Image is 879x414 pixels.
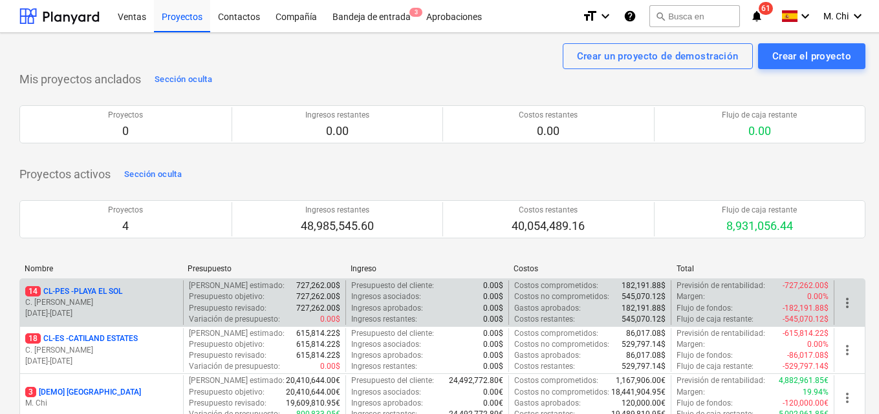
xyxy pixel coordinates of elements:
div: Widget de chat [814,352,879,414]
p: Previsión de rentabilidad : [677,280,765,291]
p: Variación de presupuesto : [189,361,280,372]
p: Flujo de fondos : [677,398,733,409]
p: [PERSON_NAME] estimado : [189,328,285,339]
p: 1,167,906.00€ [616,375,666,386]
p: [DATE] - [DATE] [25,356,178,367]
p: Presupuesto del cliente : [351,375,434,386]
p: 86,017.08$ [626,328,666,339]
button: Crear el proyecto [758,43,865,69]
p: 182,191.88$ [622,303,666,314]
p: 727,262.00$ [296,291,340,302]
button: Busca en [649,5,740,27]
div: Costos [514,264,666,273]
p: Presupuesto revisado : [189,398,266,409]
p: 545,070.12$ [622,314,666,325]
p: Ingresos aprobados : [351,303,423,314]
p: Presupuesto objetivo : [189,387,265,398]
p: -545,070.12$ [783,314,829,325]
p: 0.00$ [483,339,503,350]
p: 4 [108,218,143,234]
p: 615,814.22$ [296,339,340,350]
i: format_size [582,8,598,24]
div: 18CL-ES -CATILAND ESTATESC. [PERSON_NAME][DATE]-[DATE] [25,333,178,366]
i: keyboard_arrow_down [798,8,813,24]
p: -615,814.22$ [783,328,829,339]
p: 48,985,545.60 [301,218,374,234]
span: M. Chi [823,11,849,21]
p: Costos restantes : [514,361,575,372]
button: Crear un proyecto de demostración [563,43,753,69]
p: Margen : [677,339,705,350]
p: Flujo de caja restante [722,110,797,121]
div: Presupuesto [188,264,340,273]
p: 0.00$ [483,350,503,361]
p: Costos no comprometidos : [514,291,609,302]
span: search [655,11,666,21]
p: Presupuesto del cliente : [351,280,434,291]
p: -182,191.88$ [783,303,829,314]
p: 0.00% [807,339,829,350]
p: 0.00$ [483,314,503,325]
p: -529,797.14$ [783,361,829,372]
p: Gastos aprobados : [514,303,581,314]
i: notifications [750,8,763,24]
p: 20,410,644.00€ [286,387,340,398]
p: 0.00 [722,123,797,139]
p: -86,017.08$ [787,350,829,361]
p: Ingresos restantes [301,205,374,216]
p: 120,000.00€ [622,398,666,409]
p: Ingresos asociados : [351,291,421,302]
div: Ingreso [351,264,503,273]
p: -120,000.00€ [783,398,829,409]
p: Costos restantes [519,110,578,121]
p: Proyectos activos [19,167,111,182]
p: Flujo de fondos : [677,350,733,361]
p: 0.00$ [320,361,340,372]
p: 0.00$ [320,314,340,325]
div: 14CL-PES -PLAYA EL SOLC. [PERSON_NAME][DATE]-[DATE] [25,286,178,319]
p: 0.00€ [483,387,503,398]
p: CL-PES - PLAYA EL SOL [25,286,122,297]
p: 4,882,961.85€ [779,375,829,386]
p: 0.00$ [483,328,503,339]
p: Ingresos asociados : [351,339,421,350]
p: [PERSON_NAME] estimado : [189,280,285,291]
p: Costos comprometidos : [514,328,598,339]
div: 3[DEMO] [GEOGRAPHIC_DATA]M. Chi [25,387,178,409]
iframe: Chat Widget [814,352,879,414]
p: Costos comprometidos : [514,280,598,291]
p: 0.00$ [483,280,503,291]
p: 40,054,489.16 [512,218,585,234]
p: Gastos aprobados : [514,398,581,409]
p: 727,262.00$ [296,280,340,291]
p: Flujo de caja restante [722,205,797,216]
div: Sección oculta [124,167,182,182]
p: 8,931,056.44 [722,218,797,234]
p: Presupuesto del cliente : [351,328,434,339]
p: Costos restantes : [514,314,575,325]
p: Presupuesto revisado : [189,303,266,314]
p: Flujo de fondos : [677,303,733,314]
p: 615,814.22$ [296,328,340,339]
p: Costos no comprometidos : [514,387,609,398]
p: Ingresos aprobados : [351,398,423,409]
p: C. [PERSON_NAME] [25,297,178,308]
p: 0.00% [807,291,829,302]
p: Costos restantes [512,205,585,216]
p: 19,609,810.95€ [286,398,340,409]
p: [DATE] - [DATE] [25,308,178,319]
p: Presupuesto revisado : [189,350,266,361]
p: 0.00€ [483,398,503,409]
p: Flujo de caja restante : [677,314,754,325]
span: 61 [759,2,773,15]
div: Crear el proyecto [772,48,851,65]
p: 20,410,644.00€ [286,375,340,386]
p: Proyectos [108,205,143,216]
p: 529,797.14$ [622,339,666,350]
p: 0.00 [519,123,578,139]
p: 18,441,904.95€ [611,387,666,398]
span: more_vert [840,295,855,311]
p: Ingresos aprobados : [351,350,423,361]
p: 19.94% [803,387,829,398]
p: [DEMO] [GEOGRAPHIC_DATA] [25,387,141,398]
